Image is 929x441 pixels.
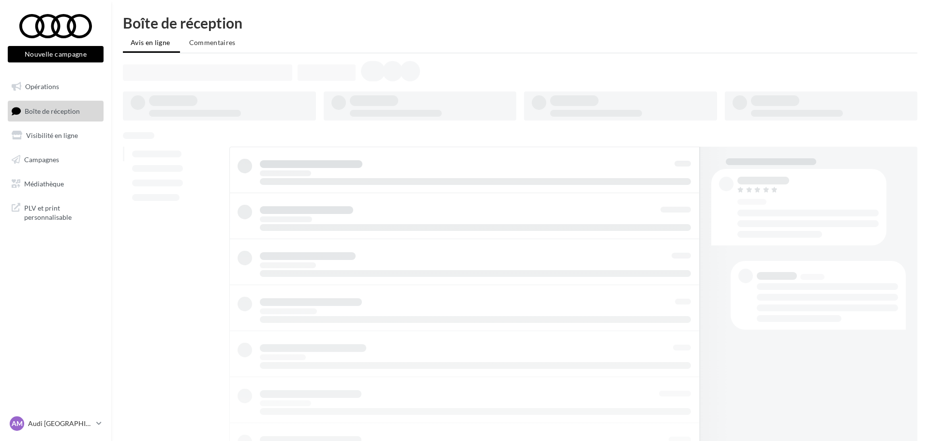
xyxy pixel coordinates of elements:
a: PLV et print personnalisable [6,198,105,226]
span: AM [12,419,23,428]
a: Médiathèque [6,174,105,194]
span: Médiathèque [24,179,64,187]
a: Visibilité en ligne [6,125,105,146]
span: PLV et print personnalisable [24,201,100,222]
a: Boîte de réception [6,101,105,122]
div: Boîte de réception [123,15,917,30]
span: Commentaires [189,38,236,46]
a: AM Audi [GEOGRAPHIC_DATA] [8,414,104,433]
a: Campagnes [6,150,105,170]
span: Visibilité en ligne [26,131,78,139]
button: Nouvelle campagne [8,46,104,62]
span: Opérations [25,82,59,91]
span: Boîte de réception [25,106,80,115]
p: Audi [GEOGRAPHIC_DATA] [28,419,92,428]
a: Opérations [6,76,105,97]
span: Campagnes [24,155,59,164]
